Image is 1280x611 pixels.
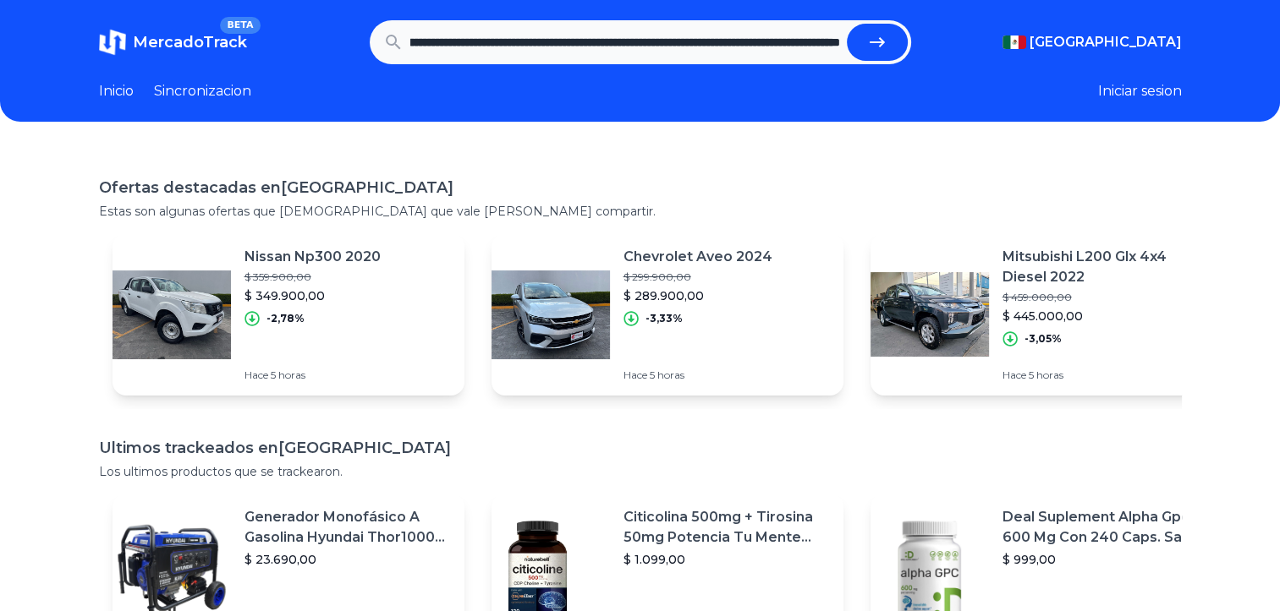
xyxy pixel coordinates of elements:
[113,233,464,396] a: Featured imageNissan Np300 2020$ 359.900,00$ 349.900,00-2,78%Hace 5 horas
[1003,551,1209,568] p: $ 999,00
[624,270,772,284] p: $ 299.900,00
[99,203,1182,220] p: Estas son algunas ofertas que [DEMOGRAPHIC_DATA] que vale [PERSON_NAME] compartir.
[99,81,134,101] a: Inicio
[645,312,683,325] p: -3,33%
[1003,35,1026,49] img: Mexico
[244,368,381,382] p: Hace 5 horas
[624,507,830,548] p: Citicolina 500mg + Tirosina 50mg Potencia Tu Mente (120caps) Sabor Sin Sabor
[1003,247,1209,287] p: Mitsubishi L200 Glx 4x4 Diesel 2022
[99,436,1182,460] h1: Ultimos trackeados en [GEOGRAPHIC_DATA]
[624,368,772,382] p: Hace 5 horas
[99,463,1182,480] p: Los ultimos productos que se trackearon.
[1003,368,1209,382] p: Hace 5 horas
[244,507,451,548] p: Generador Monofásico A Gasolina Hyundai Thor10000 P 11.5 Kw
[1030,32,1182,52] span: [GEOGRAPHIC_DATA]
[624,551,830,568] p: $ 1.099,00
[492,233,843,396] a: Featured imageChevrolet Aveo 2024$ 299.900,00$ 289.900,00-3,33%Hace 5 horas
[244,287,381,304] p: $ 349.900,00
[1098,81,1182,101] button: Iniciar sesion
[492,255,610,374] img: Featured image
[133,33,247,52] span: MercadoTrack
[624,287,772,304] p: $ 289.900,00
[1025,332,1062,346] p: -3,05%
[99,29,247,56] a: MercadoTrackBETA
[266,312,305,325] p: -2,78%
[220,17,260,34] span: BETA
[244,270,381,284] p: $ 359.900,00
[1003,308,1209,325] p: $ 445.000,00
[99,29,126,56] img: MercadoTrack
[1003,291,1209,304] p: $ 459.000,00
[244,551,451,568] p: $ 23.690,00
[99,176,1182,199] h1: Ofertas destacadas en [GEOGRAPHIC_DATA]
[154,81,251,101] a: Sincronizacion
[244,247,381,267] p: Nissan Np300 2020
[1003,32,1182,52] button: [GEOGRAPHIC_DATA]
[871,255,989,374] img: Featured image
[1003,507,1209,548] p: Deal Suplement Alpha Gpc 600 Mg Con 240 Caps. Salud Cerebral Sabor S/n
[871,233,1222,396] a: Featured imageMitsubishi L200 Glx 4x4 Diesel 2022$ 459.000,00$ 445.000,00-3,05%Hace 5 horas
[113,255,231,374] img: Featured image
[624,247,772,267] p: Chevrolet Aveo 2024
